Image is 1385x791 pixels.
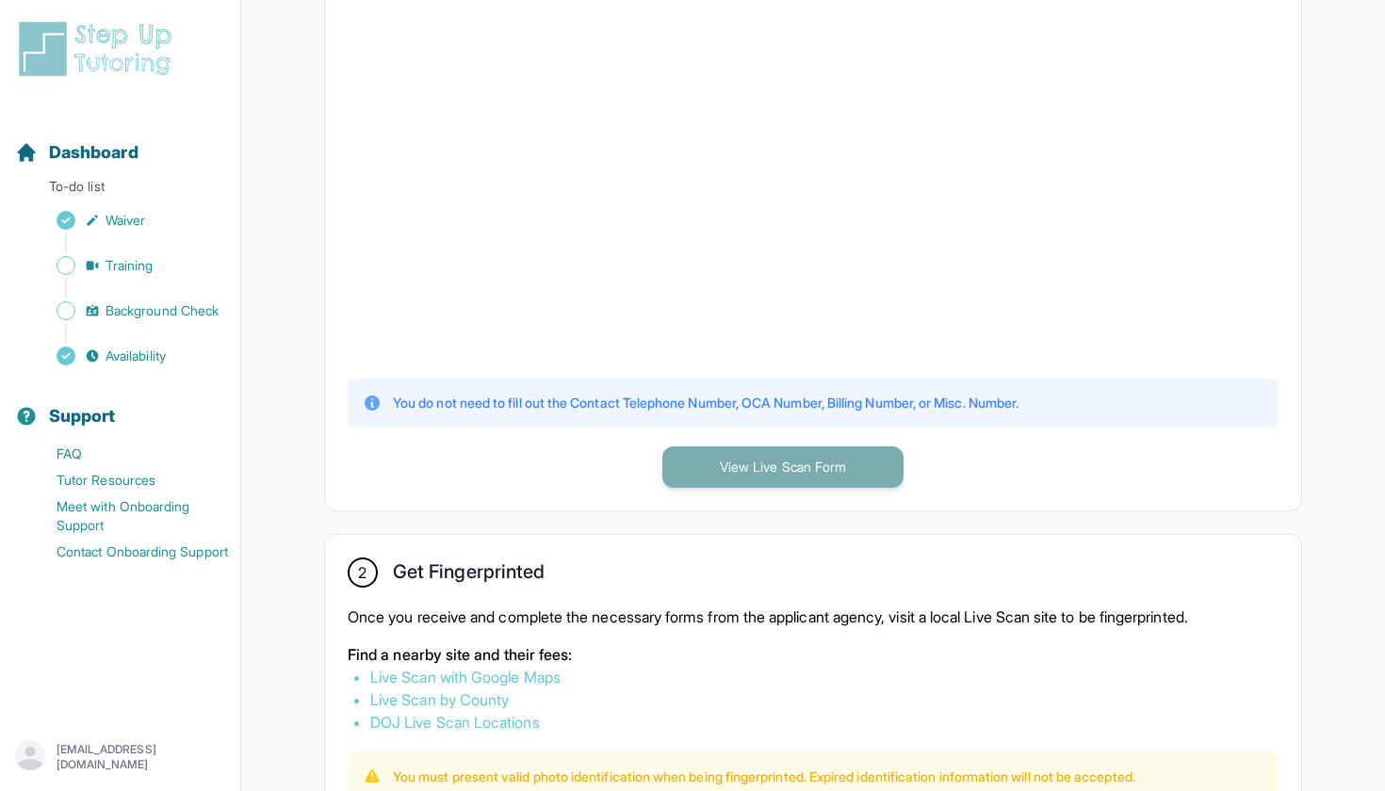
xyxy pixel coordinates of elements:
img: logo [15,19,183,79]
a: FAQ [15,441,240,467]
a: Background Check [15,298,240,324]
button: Dashboard [8,109,233,173]
p: You do not need to fill out the Contact Telephone Number, OCA Number, Billing Number, or Misc. Nu... [393,394,1018,412]
span: Availability [106,347,166,365]
h2: Get Fingerprinted [393,560,545,590]
span: Support [49,403,116,429]
a: Live Scan by County [370,690,509,709]
button: [EMAIL_ADDRESS][DOMAIN_NAME] [15,740,225,774]
a: Meet with Onboarding Support [15,493,240,539]
a: Waiver [15,207,240,234]
a: Training [15,252,240,279]
a: Tutor Resources [15,467,240,493]
a: Dashboard [15,139,138,166]
a: Live Scan with Google Maps [370,668,561,686]
span: Background Check [106,301,219,320]
p: You must present valid photo identification when being fingerprinted. Expired identification info... [393,767,1135,786]
p: Once you receive and complete the necessary forms from the applicant agency, visit a local Live S... [348,605,1279,628]
button: View Live Scan Form [662,446,904,488]
span: 2 [358,561,367,584]
a: DOJ Live Scan Locations [370,713,540,732]
button: Support [8,373,233,437]
a: Contact Onboarding Support [15,539,240,565]
span: Waiver [106,211,145,230]
span: Training [106,256,154,275]
p: [EMAIL_ADDRESS][DOMAIN_NAME] [57,742,225,772]
a: View Live Scan Form [662,457,904,476]
p: Find a nearby site and their fees: [348,643,1279,666]
p: To-do list [8,177,233,203]
a: Availability [15,343,240,369]
span: Dashboard [49,139,138,166]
